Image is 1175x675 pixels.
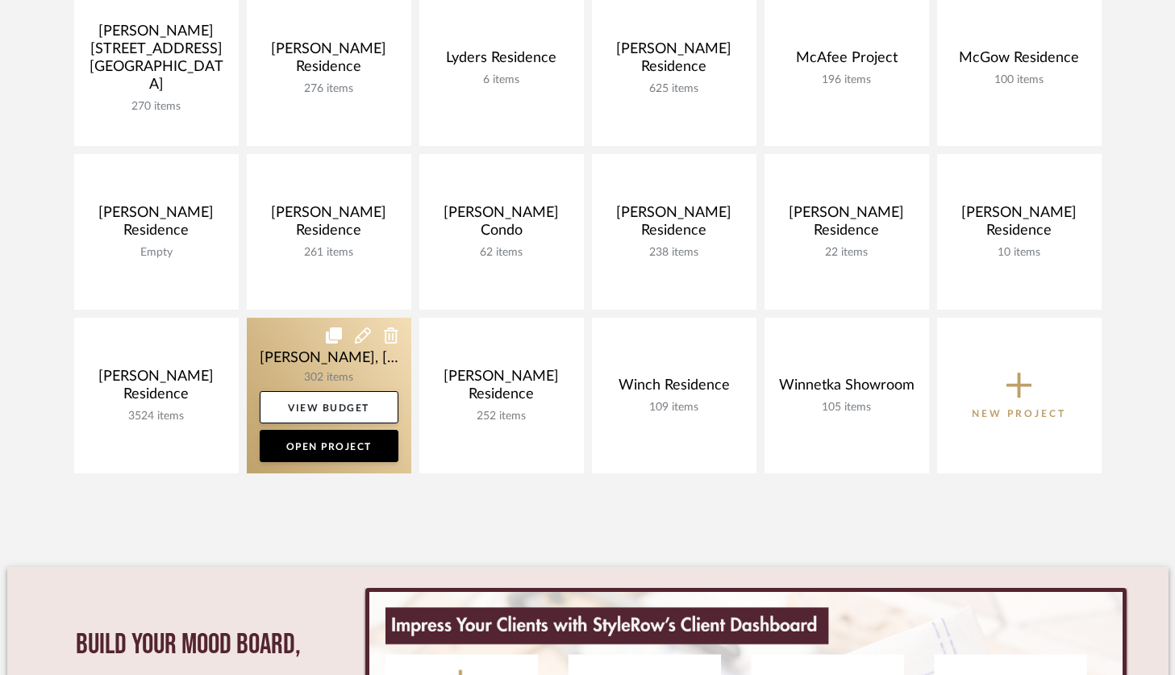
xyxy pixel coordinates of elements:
div: Winnetka Showroom [777,377,916,401]
div: [PERSON_NAME] Residence [777,204,916,246]
div: 625 items [605,82,744,96]
div: Lyders Residence [432,49,571,73]
div: 276 items [260,82,398,96]
div: 100 items [950,73,1089,87]
div: 252 items [432,410,571,423]
div: 109 items [605,401,744,415]
div: 22 items [777,246,916,260]
div: 62 items [432,246,571,260]
a: Open Project [260,430,398,462]
div: 6 items [432,73,571,87]
div: [PERSON_NAME] Residence [87,204,226,246]
div: 261 items [260,246,398,260]
div: [PERSON_NAME] [STREET_ADDRESS][GEOGRAPHIC_DATA] [87,23,226,100]
div: 238 items [605,246,744,260]
div: 196 items [777,73,916,87]
div: McGow Residence [950,49,1089,73]
div: [PERSON_NAME] Residence [605,40,744,82]
div: [PERSON_NAME] Residence [260,204,398,246]
div: 10 items [950,246,1089,260]
div: Winch Residence [605,377,744,401]
div: [PERSON_NAME] Condo [432,204,571,246]
div: 3524 items [87,410,226,423]
button: New Project [937,318,1102,473]
div: 270 items [87,100,226,114]
div: [PERSON_NAME] Residence [87,368,226,410]
div: McAfee Project [777,49,916,73]
div: [PERSON_NAME] Residence [950,204,1089,246]
a: View Budget [260,391,398,423]
p: New Project [972,406,1066,422]
div: [PERSON_NAME] Residence [260,40,398,82]
div: 105 items [777,401,916,415]
div: [PERSON_NAME] Residence [432,368,571,410]
div: [PERSON_NAME] Residence [605,204,744,246]
div: Empty [87,246,226,260]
